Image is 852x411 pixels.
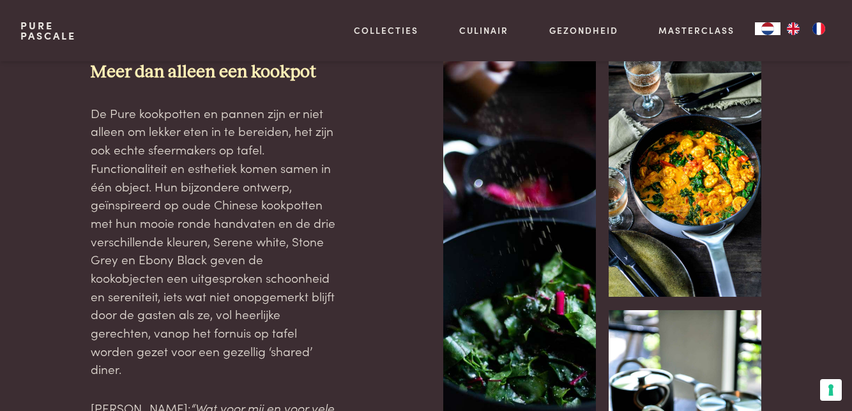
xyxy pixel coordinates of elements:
[755,22,780,35] div: Language
[91,63,316,81] strong: Meer dan alleen een kookpot
[20,20,76,41] a: PurePascale
[609,41,761,297] img: Pascale Naessens
[780,22,832,35] ul: Language list
[755,22,832,35] aside: Language selected: Nederlands
[91,104,339,378] p: De Pure kookpotten en pannen zijn er niet alleen om lekker eten in te bereiden, het zijn ook echt...
[806,22,832,35] a: FR
[354,24,418,37] a: Collecties
[755,22,780,35] a: NL
[459,24,508,37] a: Culinair
[820,379,842,401] button: Uw voorkeuren voor toestemming voor trackingtechnologieën
[780,22,806,35] a: EN
[658,24,734,37] a: Masterclass
[549,24,618,37] a: Gezondheid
